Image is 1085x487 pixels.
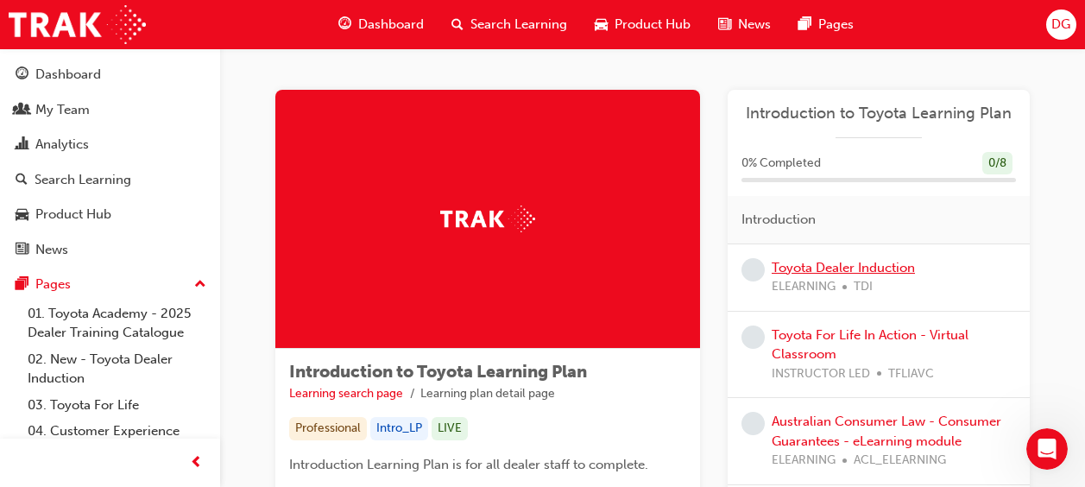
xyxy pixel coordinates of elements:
[16,277,28,293] span: pages-icon
[190,452,203,474] span: prev-icon
[21,418,213,445] a: 04. Customer Experience
[615,15,691,35] span: Product Hub
[289,362,587,382] span: Introduction to Toyota Learning Plan
[7,55,213,269] button: DashboardMy TeamAnalyticsSearch LearningProduct HubNews
[16,243,28,258] span: news-icon
[741,210,816,230] span: Introduction
[741,326,765,349] span: learningRecordVerb_NONE-icon
[581,7,704,42] a: car-iconProduct Hub
[438,7,581,42] a: search-iconSearch Learning
[772,414,1001,449] a: Australian Consumer Law - Consumer Guarantees - eLearning module
[470,15,567,35] span: Search Learning
[741,258,765,281] span: learningRecordVerb_NONE-icon
[595,14,608,35] span: car-icon
[420,384,555,404] li: Learning plan detail page
[818,15,854,35] span: Pages
[854,451,946,471] span: ACL_ELEARNING
[35,275,71,294] div: Pages
[772,260,915,275] a: Toyota Dealer Induction
[35,240,68,260] div: News
[21,392,213,419] a: 03. Toyota For Life
[704,7,785,42] a: news-iconNews
[718,14,731,35] span: news-icon
[16,173,28,188] span: search-icon
[35,100,90,120] div: My Team
[7,234,213,266] a: News
[772,277,836,297] span: ELEARNING
[325,7,438,42] a: guage-iconDashboard
[16,207,28,223] span: car-icon
[35,135,89,155] div: Analytics
[1051,15,1070,35] span: DG
[772,364,870,384] span: INSTRUCTOR LED
[738,15,771,35] span: News
[289,417,367,440] div: Professional
[7,164,213,196] a: Search Learning
[21,300,213,346] a: 01. Toyota Academy - 2025 Dealer Training Catalogue
[21,346,213,392] a: 02. New - Toyota Dealer Induction
[982,152,1012,175] div: 0 / 8
[16,103,28,118] span: people-icon
[7,129,213,161] a: Analytics
[741,412,765,435] span: learningRecordVerb_NONE-icon
[440,206,535,232] img: Trak
[7,199,213,231] a: Product Hub
[888,364,934,384] span: TFLIAVC
[1026,428,1068,470] iframe: Intercom live chat
[7,269,213,300] button: Pages
[9,5,146,44] img: Trak
[741,154,821,174] span: 0 % Completed
[772,451,836,471] span: ELEARNING
[7,94,213,126] a: My Team
[370,417,428,440] div: Intro_LP
[194,274,206,296] span: up-icon
[432,417,468,440] div: LIVE
[772,327,968,363] a: Toyota For Life In Action - Virtual Classroom
[741,104,1016,123] a: Introduction to Toyota Learning Plan
[785,7,867,42] a: pages-iconPages
[35,170,131,190] div: Search Learning
[16,67,28,83] span: guage-icon
[7,59,213,91] a: Dashboard
[798,14,811,35] span: pages-icon
[854,277,873,297] span: TDI
[35,205,111,225] div: Product Hub
[289,386,403,401] a: Learning search page
[338,14,351,35] span: guage-icon
[451,14,464,35] span: search-icon
[35,65,101,85] div: Dashboard
[16,137,28,153] span: chart-icon
[289,457,648,472] span: Introduction Learning Plan is for all dealer staff to complete.
[1046,9,1076,40] button: DG
[358,15,424,35] span: Dashboard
